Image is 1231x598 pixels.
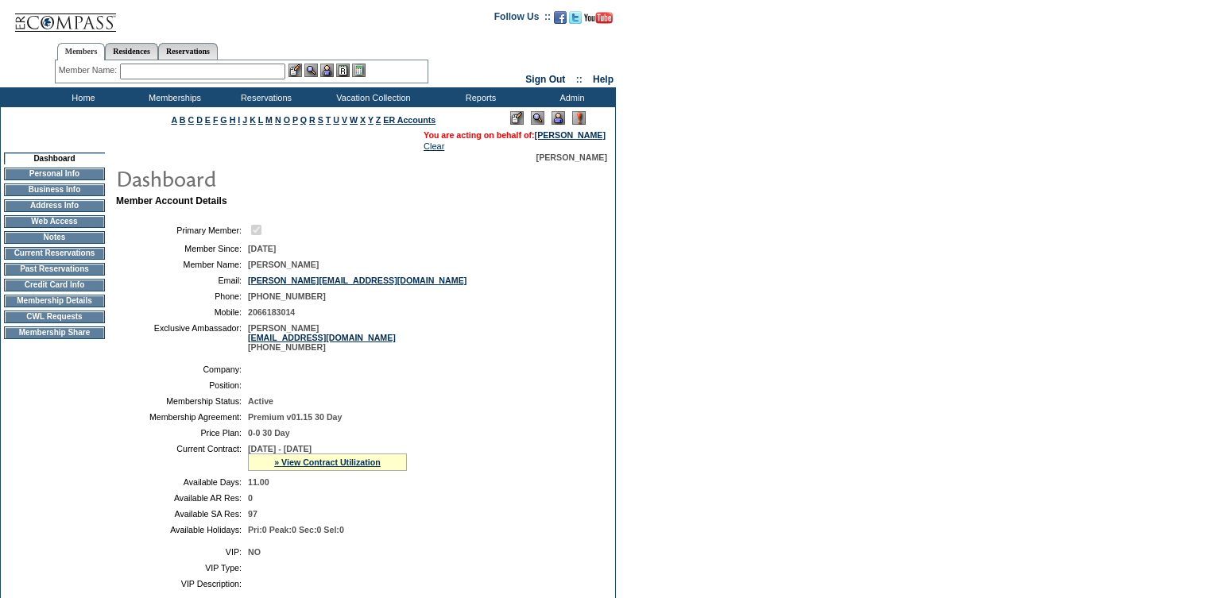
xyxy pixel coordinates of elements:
[248,509,257,519] span: 97
[122,547,242,557] td: VIP:
[4,326,105,339] td: Membership Share
[584,16,613,25] a: Subscribe to our YouTube Channel
[122,444,242,471] td: Current Contract:
[350,115,358,125] a: W
[248,547,261,557] span: NO
[122,525,242,534] td: Available Holidays:
[188,115,194,125] a: C
[4,311,105,323] td: CWL Requests
[4,199,105,212] td: Address Info
[584,12,613,24] img: Subscribe to our YouTube Channel
[248,276,466,285] a: [PERSON_NAME][EMAIL_ADDRESS][DOMAIN_NAME]
[554,16,567,25] a: Become our fan on Facebook
[320,64,334,77] img: Impersonate
[158,43,218,60] a: Reservations
[248,412,342,422] span: Premium v01.15 30 Day
[172,115,177,125] a: A
[57,43,106,60] a: Members
[433,87,525,107] td: Reports
[531,111,544,125] img: View Mode
[368,115,374,125] a: Y
[219,87,310,107] td: Reservations
[292,115,298,125] a: P
[552,111,565,125] img: Impersonate
[288,64,302,77] img: b_edit.gif
[4,295,105,307] td: Membership Details
[180,115,186,125] a: B
[122,276,242,285] td: Email:
[4,279,105,291] td: Credit Card Info
[248,444,312,453] span: [DATE] - [DATE]
[525,74,565,85] a: Sign Out
[310,87,433,107] td: Vacation Collection
[4,263,105,276] td: Past Reservations
[248,477,269,487] span: 11.00
[569,16,582,25] a: Follow us on Twitter
[248,291,326,301] span: [PHONE_NUMBER]
[115,162,433,194] img: pgTtlDashboard.gif
[4,152,105,164] td: Dashboard
[122,222,242,237] td: Primary Member:
[274,457,381,467] a: » View Contract Utilization
[318,115,323,125] a: S
[122,244,242,253] td: Member Since:
[122,323,242,352] td: Exclusive Ambassador:
[383,115,435,125] a: ER Accounts
[424,141,444,151] a: Clear
[122,509,242,519] td: Available SA Res:
[248,260,319,269] span: [PERSON_NAME]
[326,115,331,125] a: T
[424,130,606,140] span: You are acting on behalf of:
[352,64,366,77] img: b_calculator.gif
[213,115,219,125] a: F
[196,115,203,125] a: D
[122,260,242,269] td: Member Name:
[525,87,616,107] td: Admin
[593,74,614,85] a: Help
[248,333,396,342] a: [EMAIL_ADDRESS][DOMAIN_NAME]
[535,130,606,140] a: [PERSON_NAME]
[105,43,158,60] a: Residences
[4,183,105,196] td: Business Info
[248,396,273,406] span: Active
[36,87,127,107] td: Home
[59,64,120,77] div: Member Name:
[284,115,290,125] a: O
[205,115,211,125] a: E
[250,115,256,125] a: K
[554,11,567,24] img: Become our fan on Facebook
[536,152,607,162] span: [PERSON_NAME]
[122,563,242,573] td: VIP Type:
[220,115,226,125] a: G
[248,493,253,503] span: 0
[248,244,276,253] span: [DATE]
[122,579,242,588] td: VIP Description:
[122,365,242,374] td: Company:
[4,231,105,244] td: Notes
[122,412,242,422] td: Membership Agreement:
[248,525,344,534] span: Pri:0 Peak:0 Sec:0 Sel:0
[122,477,242,487] td: Available Days:
[572,111,586,125] img: Log Concern/Member Elevation
[127,87,219,107] td: Memberships
[336,64,350,77] img: Reservations
[342,115,347,125] a: V
[576,74,583,85] span: ::
[258,115,263,125] a: L
[242,115,247,125] a: J
[122,291,242,301] td: Phone:
[4,247,105,260] td: Current Reservations
[122,307,242,317] td: Mobile:
[275,115,281,125] a: N
[248,428,290,438] span: 0-0 30 Day
[333,115,339,125] a: U
[238,115,240,125] a: I
[248,323,396,352] span: [PERSON_NAME] [PHONE_NUMBER]
[309,115,315,125] a: R
[510,111,524,125] img: Edit Mode
[376,115,381,125] a: Z
[304,64,318,77] img: View
[122,428,242,438] td: Price Plan:
[360,115,366,125] a: X
[4,168,105,180] td: Personal Info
